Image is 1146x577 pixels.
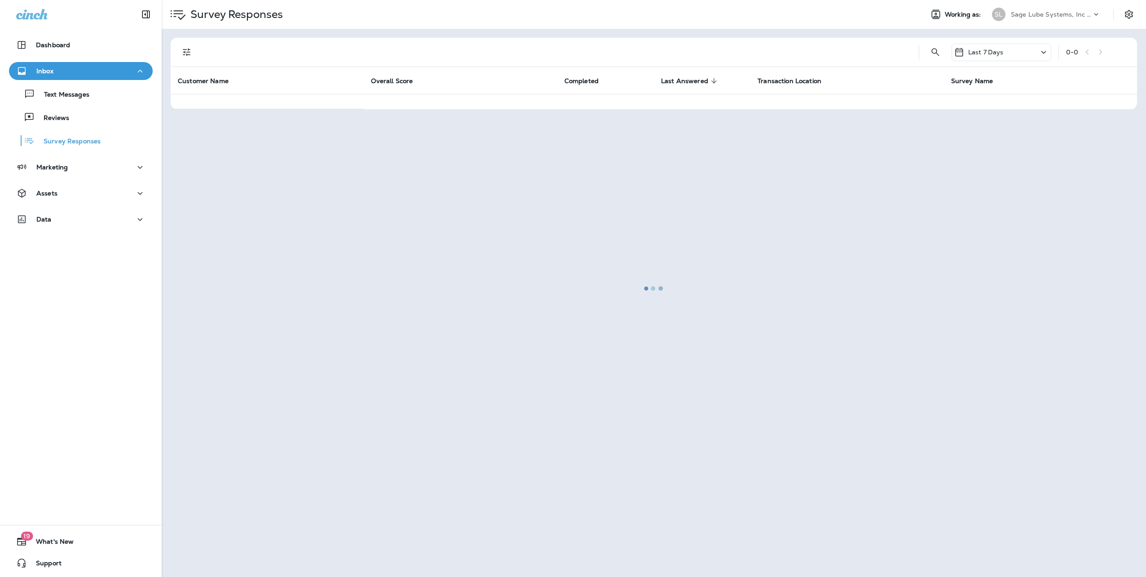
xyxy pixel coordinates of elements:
button: Assets [9,184,153,202]
button: Marketing [9,158,153,176]
button: Survey Responses [9,131,153,150]
p: Marketing [36,164,68,171]
button: Dashboard [9,36,153,54]
p: Survey Responses [35,138,101,146]
p: Assets [36,190,57,197]
p: Reviews [35,114,69,123]
button: Inbox [9,62,153,80]
p: Data [36,216,52,223]
p: Text Messages [35,91,89,99]
p: Dashboard [36,41,70,49]
button: Collapse Sidebar [133,5,159,23]
button: 19What's New [9,533,153,550]
span: 19 [21,532,33,541]
span: Support [27,559,62,570]
p: Inbox [36,67,53,75]
button: Reviews [9,108,153,127]
button: Text Messages [9,84,153,103]
button: Support [9,554,153,572]
span: What's New [27,538,74,549]
button: Data [9,210,153,228]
